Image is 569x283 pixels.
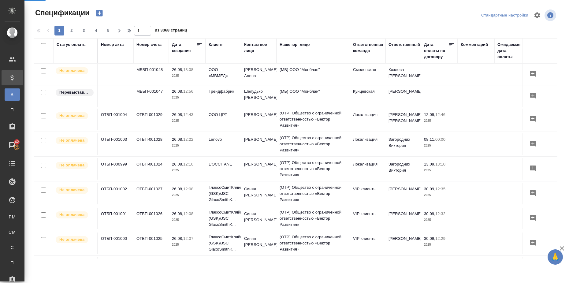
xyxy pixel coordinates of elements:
[277,107,350,132] td: (OTP) Общество с ограниченной ответственностью «Вектор Развития»
[57,42,87,48] div: Статус оплаты
[98,158,133,180] td: ОТБП-000999
[480,11,530,20] div: split button
[183,137,193,142] p: 12:22
[350,257,385,279] td: Технический
[241,85,277,107] td: Шелудько [PERSON_NAME]
[172,211,183,216] p: 26.08,
[209,112,238,118] p: OOO ЦРТ
[8,91,17,98] span: В
[133,208,169,229] td: ОТБП-001026
[277,157,350,181] td: (OTP) Общество с ограниченной ответственностью «Вектор Развития»
[133,85,169,107] td: МББП-001047
[435,112,445,117] p: 12:46
[59,89,90,95] p: Перевыставление
[59,162,84,168] p: Не оплачена
[59,68,84,74] p: Не оплачена
[5,88,20,101] a: В
[91,26,101,35] button: 4
[241,233,277,254] td: Синяя [PERSON_NAME]
[350,85,385,107] td: Кунцевская
[424,167,455,173] p: 2025
[98,208,133,229] td: ОТБП-001001
[385,183,421,204] td: [PERSON_NAME]
[5,104,20,116] a: П
[133,183,169,204] td: ОТБП-001027
[172,242,203,248] p: 2025
[385,257,421,279] td: [PERSON_NAME]
[172,42,196,54] div: Дата создания
[550,251,560,263] span: 🙏
[385,233,421,254] td: [PERSON_NAME]
[172,192,203,198] p: 2025
[424,236,435,241] p: 30.09,
[5,257,20,269] a: П
[8,229,17,235] span: CM
[424,42,448,60] div: Дата оплаты по договору
[209,209,238,228] p: ГлаксоСмитКляйн (GSK)\JSC GlaxoSmithK...
[350,133,385,155] td: Локализация
[183,89,193,94] p: 12:56
[424,112,435,117] p: 12.09,
[385,133,421,155] td: Загородних Виктория
[385,109,421,130] td: [PERSON_NAME] [PERSON_NAME]
[241,183,277,204] td: Синяя [PERSON_NAME]
[435,211,445,216] p: 12:32
[79,26,89,35] button: 3
[172,162,183,166] p: 26.08,
[350,109,385,130] td: Локализация
[8,260,17,266] span: П
[103,26,113,35] button: 5
[435,162,445,166] p: 13:10
[133,158,169,180] td: ОТБП-001024
[277,64,350,85] td: (МБ) ООО "Монблан"
[2,137,23,153] a: 42
[424,137,435,142] p: 08.11,
[172,95,203,101] p: 2025
[350,208,385,229] td: VIP клиенты
[545,9,557,21] span: Посмотреть информацию
[98,109,133,130] td: ОТБП-001004
[172,67,183,72] p: 26.08,
[424,187,435,191] p: 30.09,
[424,242,455,248] p: 2025
[172,236,183,241] p: 26.08,
[389,42,420,48] div: Ответственный
[98,233,133,254] td: ОТБП-001000
[350,64,385,85] td: Смоленская
[8,107,17,113] span: П
[59,113,84,119] p: Не оплачена
[79,28,89,34] span: 3
[548,249,563,265] button: 🙏
[424,211,435,216] p: 30.09,
[172,167,203,173] p: 2025
[172,143,203,149] p: 2025
[8,244,17,251] span: С
[11,139,23,145] span: 42
[98,183,133,204] td: ОТБП-001002
[133,109,169,130] td: ОТБП-001029
[136,42,162,48] div: Номер счета
[385,158,421,180] td: Загородних Виктория
[497,42,522,60] div: Ожидаемая дата оплаты
[172,187,183,191] p: 26.08,
[277,132,350,156] td: (OTP) Общество с ограниченной ответственностью «Вектор Развития»
[241,158,277,180] td: [PERSON_NAME]
[5,226,20,238] a: CM
[241,257,277,279] td: [PERSON_NAME] [PERSON_NAME]
[277,256,350,280] td: (TUP) Общество с ограниченной ответственностью «Технологии управления переводом»
[98,257,133,279] td: ТУБП-000724
[424,118,455,124] p: 2025
[91,28,101,34] span: 4
[172,89,183,94] p: 26.08,
[241,133,277,155] td: [PERSON_NAME]
[280,42,310,48] div: Наше юр. лицо
[424,192,455,198] p: 2025
[183,162,193,166] p: 12:10
[8,214,17,220] span: PM
[133,257,169,279] td: ТУБП-000728
[59,212,84,218] p: Не оплачена
[59,187,84,193] p: Не оплачена
[435,236,445,241] p: 12:29
[277,85,350,107] td: (МБ) ООО "Монблан"
[172,73,203,79] p: 2025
